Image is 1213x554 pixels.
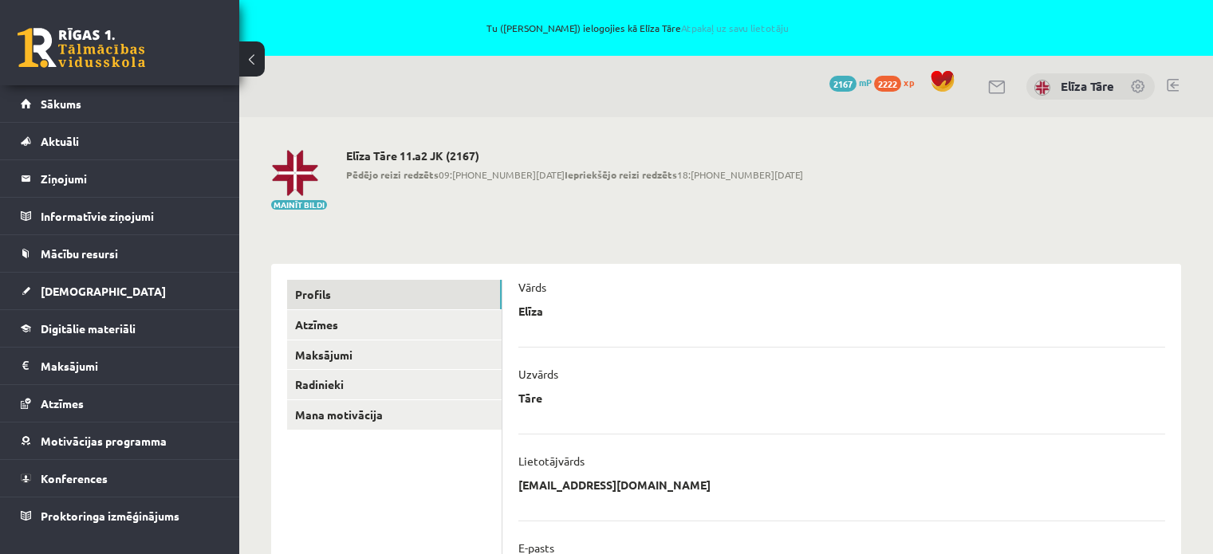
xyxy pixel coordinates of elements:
a: Informatīvie ziņojumi [21,198,219,234]
a: Motivācijas programma [21,422,219,459]
span: Proktoringa izmēģinājums [41,509,179,523]
span: Sākums [41,96,81,111]
a: [DEMOGRAPHIC_DATA] [21,273,219,309]
p: Elīza [518,304,543,318]
h2: Elīza Tāre 11.a2 JK (2167) [346,149,803,163]
a: Atzīmes [287,310,502,340]
legend: Ziņojumi [41,160,219,197]
b: Pēdējo reizi redzēts [346,168,439,181]
a: Radinieki [287,370,502,399]
p: Vārds [518,280,546,294]
span: Aktuāli [41,134,79,148]
span: 2167 [829,76,857,92]
span: [DEMOGRAPHIC_DATA] [41,284,166,298]
span: Atzīmes [41,396,84,411]
span: Mācību resursi [41,246,118,261]
a: Aktuāli [21,123,219,159]
a: Elīza Tāre [1061,78,1114,94]
a: Mana motivācija [287,400,502,430]
b: Iepriekšējo reizi redzēts [565,168,677,181]
legend: Informatīvie ziņojumi [41,198,219,234]
a: 2222 xp [874,76,922,88]
span: mP [859,76,872,88]
span: 09:[PHONE_NUMBER][DATE] 18:[PHONE_NUMBER][DATE] [346,167,803,182]
a: Maksājumi [287,340,502,370]
a: 2167 mP [829,76,872,88]
a: Mācību resursi [21,235,219,272]
a: Konferences [21,460,219,497]
p: Tāre [518,391,542,405]
a: Profils [287,280,502,309]
img: Elīza Tāre [271,149,319,197]
a: Sākums [21,85,219,122]
p: Lietotājvārds [518,454,585,468]
span: Tu ([PERSON_NAME]) ielogojies kā Elīza Tāre [183,23,1092,33]
span: Konferences [41,471,108,485]
a: Digitālie materiāli [21,310,219,347]
p: Uzvārds [518,367,558,381]
a: Ziņojumi [21,160,219,197]
span: 2222 [874,76,901,92]
a: Rīgas 1. Tālmācības vidusskola [18,28,145,68]
a: Proktoringa izmēģinājums [21,497,219,534]
span: xp [904,76,914,88]
a: Atpakaļ uz savu lietotāju [681,22,789,34]
span: Motivācijas programma [41,434,167,448]
a: Maksājumi [21,348,219,384]
button: Mainīt bildi [271,200,327,210]
a: Atzīmes [21,385,219,422]
legend: Maksājumi [41,348,219,384]
p: [EMAIL_ADDRESS][DOMAIN_NAME] [518,477,711,492]
img: Elīza Tāre [1034,80,1050,96]
span: Digitālie materiāli [41,321,136,336]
